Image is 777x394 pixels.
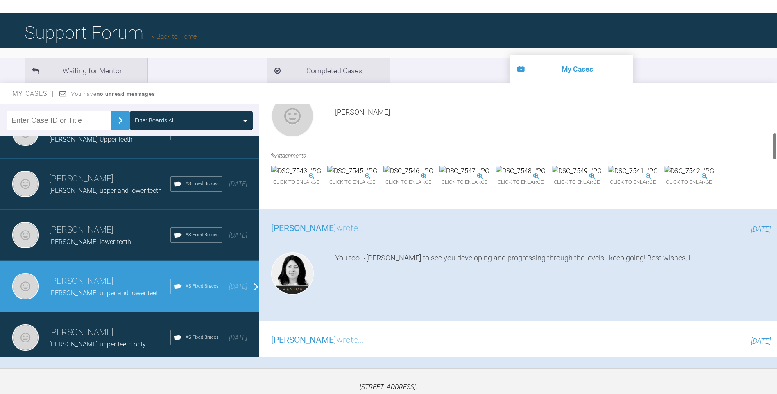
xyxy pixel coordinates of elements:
[12,273,39,299] img: Neil Fearns
[751,337,771,345] span: [DATE]
[271,223,336,233] span: [PERSON_NAME]
[267,58,390,83] li: Completed Cases
[439,176,489,189] span: Click to enlarge
[335,252,771,298] div: You too ~[PERSON_NAME] to see you developing and progressing through the levels...keep going! Bes...
[49,326,170,340] h3: [PERSON_NAME]
[49,172,170,186] h3: [PERSON_NAME]
[327,166,377,177] img: DSC_7545.JPG
[271,176,321,189] span: Click to enlarge
[608,166,658,177] img: DSC_7541.JPG
[664,166,714,177] img: DSC_7542.JPG
[184,334,219,341] span: IAS Fixed Braces
[335,95,771,140] div: Hi Hooria, Upper moved to 2020 lower ut 6-2/PC 201 for rotations.stayed 016 nv upper ?1925/lower ...
[25,58,147,83] li: Waiting for Mentor
[71,91,155,97] span: You have
[49,238,131,246] span: [PERSON_NAME] lower teeth
[184,231,219,239] span: IAS Fixed Braces
[49,340,146,348] span: [PERSON_NAME] upper teeth only
[608,176,658,189] span: Click to enlarge
[7,111,111,130] input: Enter Case ID or Title
[552,176,602,189] span: Click to enlarge
[12,90,54,97] span: My Cases
[184,180,219,188] span: IAS Fixed Braces
[229,231,247,239] span: [DATE]
[383,166,433,177] img: DSC_7546.JPG
[152,33,197,41] a: Back to Home
[496,176,546,189] span: Click to enlarge
[49,136,133,143] span: [PERSON_NAME] Upper teeth
[271,252,314,295] img: Hooria Olsen
[664,176,714,189] span: Click to enlarge
[25,18,197,47] h1: Support Forum
[271,222,364,235] h3: wrote...
[229,129,247,137] span: [DATE]
[229,180,247,188] span: [DATE]
[510,55,633,83] li: My Cases
[327,176,377,189] span: Click to enlarge
[49,223,170,237] h3: [PERSON_NAME]
[49,187,162,195] span: [PERSON_NAME] upper and lower teeth
[12,171,39,197] img: Neil Fearns
[271,95,314,137] img: Neil Fearns
[49,289,162,297] span: [PERSON_NAME] upper and lower teeth
[271,333,364,347] h3: wrote...
[229,283,247,290] span: [DATE]
[439,166,489,177] img: DSC_7547.JPG
[751,225,771,233] span: [DATE]
[12,324,39,351] img: Neil Fearns
[383,176,433,189] span: Click to enlarge
[49,274,170,288] h3: [PERSON_NAME]
[97,91,155,97] strong: no unread messages
[496,166,546,177] img: DSC_7548.JPG
[271,166,321,177] img: DSC_7543.JPG
[271,335,336,345] span: [PERSON_NAME]
[552,166,602,177] img: DSC_7549.JPG
[271,151,771,160] h4: Attachments
[114,114,127,127] img: chevronRight.28bd32b0.svg
[184,283,219,290] span: IAS Fixed Braces
[229,334,247,342] span: [DATE]
[135,116,174,125] div: Filter Boards: All
[12,222,39,248] img: Neil Fearns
